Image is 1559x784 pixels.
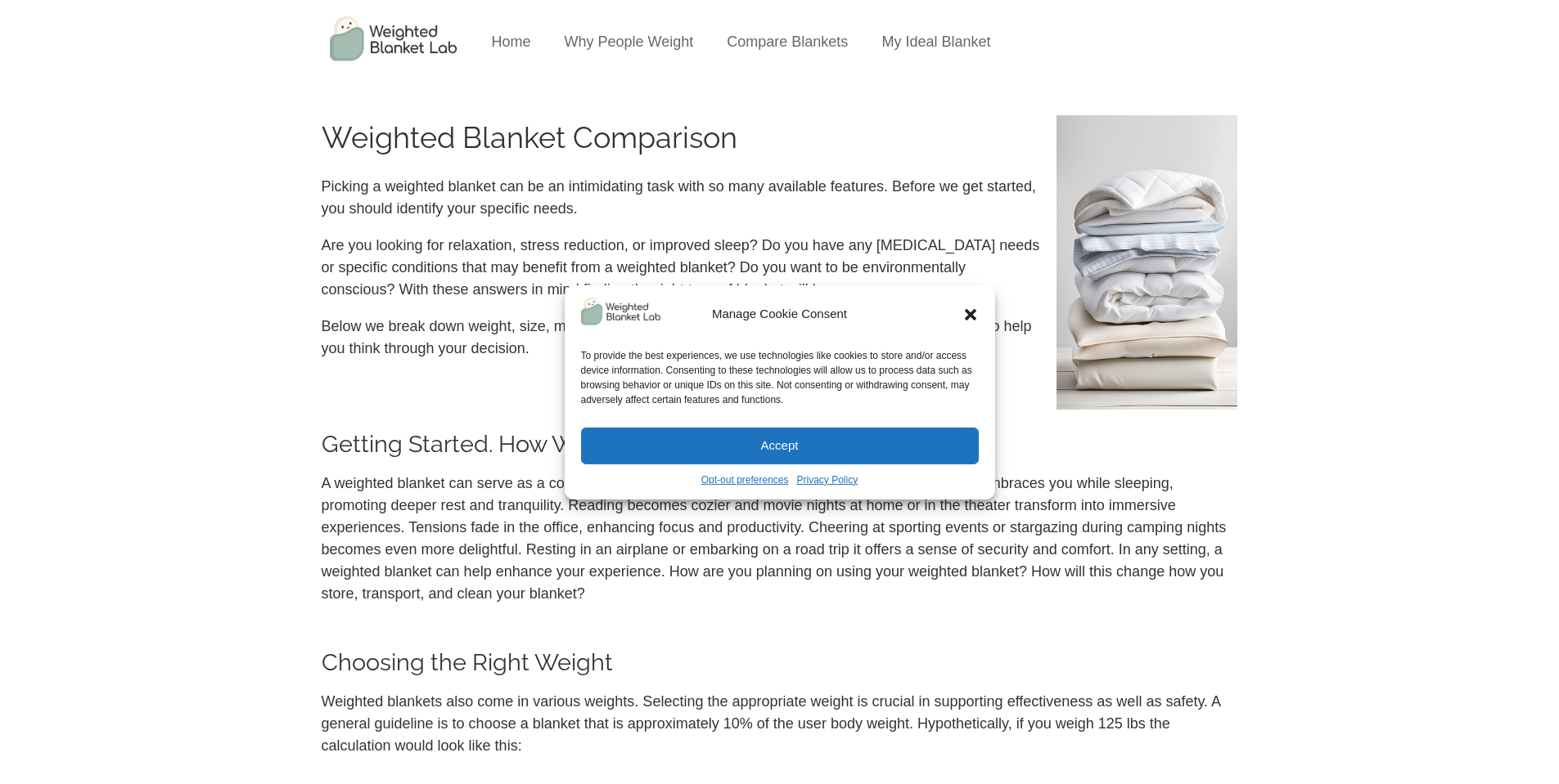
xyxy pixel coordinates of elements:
[322,235,1041,301] p: Are you looking for relaxation, stress reduction, or improved sleep? Do you have any [MEDICAL_DAT...
[322,316,1041,360] p: Below we break down weight, size, material and texture, filling, safety, and care into bite-sized...
[881,34,990,50] a: My Ideal Blanket
[492,34,531,50] a: Home
[322,691,1238,757] p: Weighted blankets also come in various weights. Selecting the appropriate weight is crucial in su...
[581,428,979,464] button: Accept
[712,305,847,324] div: Manage Cookie Consent
[322,651,1238,674] h2: Choosing the Right Weight
[581,297,663,325] img: Weighted Blanket Lab
[322,473,1238,605] div: A weighted blanket can serve as a companion in many parts of your life supporting different needs...
[701,473,789,487] a: Opt-out preferences
[565,34,694,50] a: Why People Weight
[322,115,1041,159] h1: Weighted Blanket Comparison
[797,473,858,487] a: Privacy Policy
[322,432,1238,456] h2: Getting Started. How Will You Use Your Blanket?
[581,348,977,407] div: To provide the best experiences, we use technologies like cookies to store and/or access device i...
[322,176,1041,220] p: Picking a weighted blanket can be an intimidating task with so many available features. Before we...
[962,306,979,322] div: Close dialog
[727,34,848,50] a: Compare Blankets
